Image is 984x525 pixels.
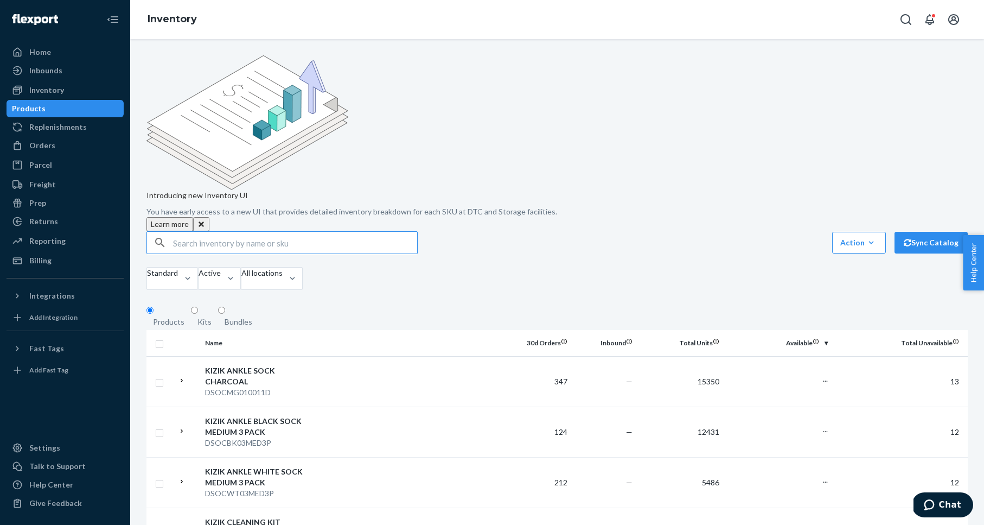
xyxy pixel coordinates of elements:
[7,176,124,193] a: Freight
[199,268,221,279] div: Active
[29,343,64,354] div: Fast Tags
[29,479,73,490] div: Help Center
[698,377,719,386] span: 15350
[963,235,984,290] button: Help Center
[626,478,632,487] span: —
[7,232,124,250] a: Reporting
[193,217,209,231] button: Close
[29,179,56,190] div: Freight
[728,424,828,435] p: ...
[29,198,46,208] div: Prep
[7,194,124,212] a: Prep
[728,475,828,485] p: ...
[205,416,318,438] div: KIZIK ANKLE BLACK SOCK MEDIUM 3 PACK
[29,255,52,266] div: Billing
[218,307,225,314] input: Bundles
[29,365,68,375] div: Add Fast Tag
[507,330,572,356] th: 30d Orders
[146,55,348,190] img: new-reports-banner-icon.82668bd98b6a51aee86340f2a7b77ae3.png
[102,9,124,30] button: Close Navigation
[572,330,637,356] th: Inbound
[626,377,632,386] span: —
[139,4,206,35] ol: breadcrumbs
[724,330,832,356] th: Available
[919,9,941,30] button: Open notifications
[197,317,212,327] div: Kits
[205,438,318,448] div: DSOCBK03MED3P
[29,65,62,76] div: Inbounds
[7,252,124,269] a: Billing
[29,313,78,322] div: Add Integration
[29,442,60,453] div: Settings
[637,330,724,356] th: Total Units
[29,290,75,301] div: Integrations
[950,427,959,437] span: 12
[943,9,964,30] button: Open account menu
[241,268,283,279] div: All locations
[7,118,124,136] a: Replenishments
[146,307,154,314] input: Products
[225,317,252,327] div: Bundles
[146,206,968,217] p: You have early access to a new UI that provides detailed inventory breakdown for each SKU at DTC ...
[832,232,886,254] button: Action
[147,279,148,289] input: Standard
[29,498,82,509] div: Give Feedback
[241,279,242,289] input: All locations
[205,365,318,387] div: KIZIK ANKLE SOCK CHARCOAL
[950,478,959,487] span: 12
[7,156,124,174] a: Parcel
[29,140,55,151] div: Orders
[7,62,124,79] a: Inbounds
[7,100,124,117] a: Products
[7,495,124,512] button: Give Feedback
[507,356,572,407] td: 347
[7,81,124,99] a: Inventory
[191,307,198,314] input: Kits
[840,237,878,248] div: Action
[173,232,417,254] input: Search inventory by name or sku
[199,279,200,289] input: Active
[626,427,632,437] span: —
[146,217,193,231] button: Learn more
[12,14,58,25] img: Flexport logo
[950,377,959,386] span: 13
[7,362,124,379] a: Add Fast Tag
[153,317,184,327] div: Products
[7,213,124,230] a: Returns
[507,457,572,508] td: 212
[7,309,124,326] a: Add Integration
[507,407,572,457] td: 124
[205,387,318,398] div: DSOCMG010011D
[7,476,124,494] a: Help Center
[913,492,973,520] iframe: Opens a widget where you can chat to one of our agents
[29,461,86,472] div: Talk to Support
[205,488,318,499] div: DSOCWT03MED3P
[29,160,52,170] div: Parcel
[29,236,66,246] div: Reporting
[895,9,917,30] button: Open Search Box
[147,268,178,279] div: Standard
[12,103,46,114] div: Products
[894,232,968,254] button: Sync Catalog
[205,466,318,488] div: KIZIK ANKLE WHITE SOCK MEDIUM 3 PACK
[29,85,64,96] div: Inventory
[146,190,968,201] p: Introducing new Inventory UI
[728,374,828,384] p: ...
[148,13,197,25] a: Inventory
[29,47,51,58] div: Home
[29,122,87,132] div: Replenishments
[698,427,719,437] span: 12431
[201,330,323,356] th: Name
[7,458,124,475] button: Talk to Support
[7,137,124,154] a: Orders
[832,330,968,356] th: Total Unavailable
[7,439,124,457] a: Settings
[702,478,719,487] span: 5486
[7,43,124,61] a: Home
[7,287,124,305] button: Integrations
[7,340,124,357] button: Fast Tags
[29,216,58,227] div: Returns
